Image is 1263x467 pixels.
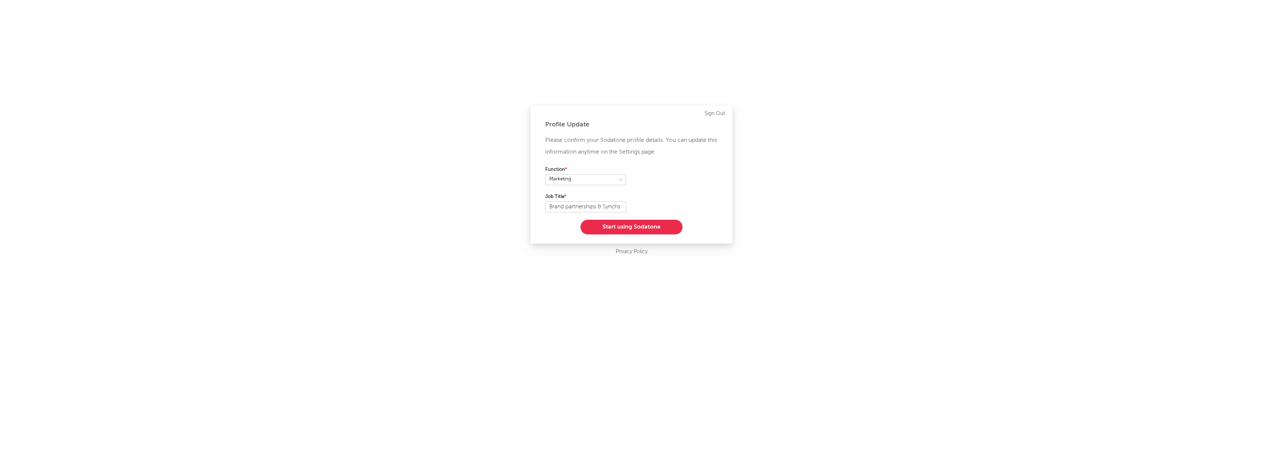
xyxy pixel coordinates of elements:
a: Privacy Policy [616,247,648,256]
p: Please confirm your Sodatone profile details. You can update this information anytime on the Sett... [545,134,718,158]
label: Function [545,165,626,174]
button: Start using Sodatone [580,220,683,234]
a: Sign Out [705,109,725,118]
label: Job Title [545,193,626,201]
div: Profile Update [545,120,718,129]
